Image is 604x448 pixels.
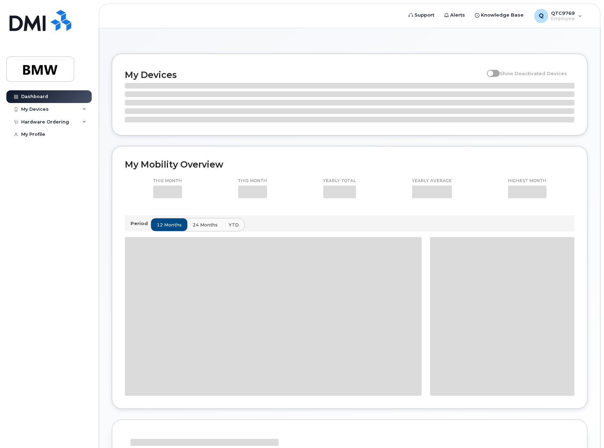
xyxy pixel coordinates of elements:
[193,222,218,228] span: 24 months
[153,178,182,184] p: This month
[323,178,356,184] p: Yearly total
[508,178,546,184] p: Highest month
[487,67,493,72] input: Show Deactivated Devices
[125,159,574,170] h2: My Mobility Overview
[229,222,239,228] span: YTD
[131,220,151,227] p: Period
[412,178,452,184] p: Yearly average
[500,71,567,76] span: Show Deactivated Devices
[238,178,267,184] p: This month
[125,69,483,80] h2: My Devices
